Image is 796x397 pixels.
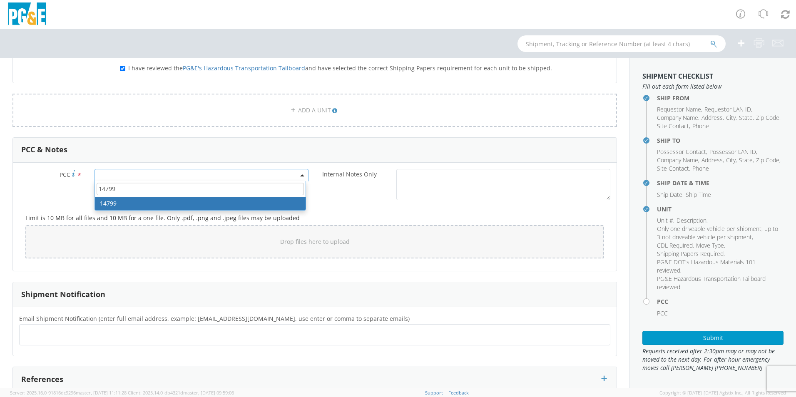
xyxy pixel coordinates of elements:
[60,171,70,179] span: PCC
[726,156,737,164] li: ,
[657,105,702,114] li: ,
[701,156,723,164] span: Address
[657,148,706,156] span: Possessor Contact
[756,156,779,164] span: Zip Code
[642,331,784,345] button: Submit
[128,64,552,72] span: I have reviewed the and have selected the correct Shipping Papers requirement for each unit to be...
[657,148,707,156] li: ,
[756,114,779,122] span: Zip Code
[756,114,781,122] li: ,
[696,241,724,249] span: Move Type
[657,164,690,173] li: ,
[739,114,753,122] span: State
[25,215,604,221] h5: Limit is 10 MB for all files and 10 MB for a one file. Only .pdf, .png and .jpeg files may be upl...
[95,197,306,210] li: 14799
[657,164,689,172] span: Site Contact
[657,105,701,113] span: Requestor Name
[657,191,684,199] li: ,
[756,156,781,164] li: ,
[10,390,127,396] span: Server: 2025.16.0-91816dc9296
[6,2,48,27] img: pge-logo-06675f144f4cfa6a6814.png
[657,258,756,274] span: PG&E DOT's Hazardous Materials 101 reviewed
[657,275,766,291] span: PG&E Hazardous Transportation Tailboard reviewed
[686,191,711,198] span: Ship Time
[448,390,469,396] a: Feedback
[704,105,752,114] li: ,
[183,390,234,396] span: master, [DATE] 09:59:06
[696,241,725,250] li: ,
[642,82,784,91] span: Fill out each form listed below
[657,298,784,305] h4: PCC
[657,241,693,249] span: CDL Required
[425,390,443,396] a: Support
[21,290,105,299] h3: Shipment Notification
[659,390,786,396] span: Copyright © [DATE]-[DATE] Agistix Inc., All Rights Reserved
[642,347,784,372] span: Requests received after 2:30pm may or may not be moved to the next day. For after hour emergency ...
[657,137,784,144] h4: Ship To
[21,375,63,384] h3: References
[704,105,751,113] span: Requestor LAN ID
[280,238,350,246] span: Drop files here to upload
[657,225,781,241] li: ,
[19,315,410,323] span: Email Shipment Notification (enter full email address, example: jdoe01@agistix.com, use enter or ...
[657,95,784,101] h4: Ship From
[120,66,125,71] input: I have reviewed thePG&E's Hazardous Transportation Tailboardand have selected the correct Shippin...
[701,156,724,164] li: ,
[657,216,674,225] li: ,
[657,122,690,130] li: ,
[657,225,778,241] span: Only one driveable vehicle per shipment, up to 3 not driveable vehicle per shipment
[657,114,698,122] span: Company Name
[701,114,723,122] span: Address
[12,94,617,127] a: ADD A UNIT
[657,309,668,317] span: PCC
[677,216,706,224] span: Description
[726,156,736,164] span: City
[726,114,737,122] li: ,
[726,114,736,122] span: City
[657,156,698,164] span: Company Name
[709,148,757,156] li: ,
[517,35,726,52] input: Shipment, Tracking or Reference Number (at least 4 chars)
[701,114,724,122] li: ,
[183,64,305,72] a: PG&E's Hazardous Transportation Tailboard
[739,114,754,122] li: ,
[657,114,699,122] li: ,
[677,216,708,225] li: ,
[657,250,725,258] li: ,
[657,156,699,164] li: ,
[692,122,709,130] span: Phone
[76,390,127,396] span: master, [DATE] 11:11:28
[657,258,781,275] li: ,
[657,241,694,250] li: ,
[128,390,234,396] span: Client: 2025.14.0-db4321d
[709,148,756,156] span: Possessor LAN ID
[739,156,753,164] span: State
[322,170,377,178] span: Internal Notes Only
[657,250,724,258] span: Shipping Papers Required
[739,156,754,164] li: ,
[642,72,713,81] strong: Shipment Checklist
[657,206,784,212] h4: Unit
[657,191,682,198] span: Ship Date
[21,146,67,154] h3: PCC & Notes
[692,164,709,172] span: Phone
[657,180,784,186] h4: Ship Date & Time
[657,122,689,130] span: Site Contact
[657,216,673,224] span: Unit #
